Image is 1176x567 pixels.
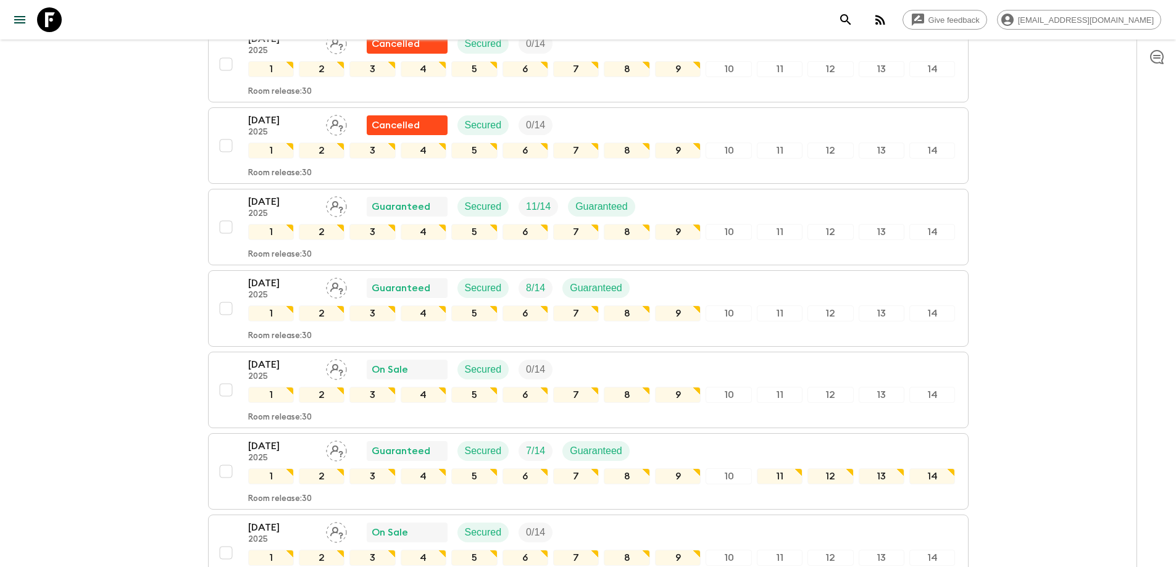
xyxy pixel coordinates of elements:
[248,128,316,138] p: 2025
[401,61,446,77] div: 4
[807,550,853,566] div: 12
[372,362,408,377] p: On Sale
[553,305,599,321] div: 7
[553,468,599,484] div: 7
[655,305,701,321] div: 9
[248,468,294,484] div: 1
[299,387,344,403] div: 2
[457,278,509,298] div: Secured
[401,305,446,321] div: 4
[349,224,395,240] div: 3
[349,305,395,321] div: 3
[859,550,904,566] div: 13
[807,305,853,321] div: 12
[519,441,553,461] div: Trip Fill
[1011,15,1161,25] span: [EMAIL_ADDRESS][DOMAIN_NAME]
[457,360,509,379] div: Secured
[299,143,344,159] div: 2
[604,224,649,240] div: 8
[248,413,312,423] p: Room release: 30
[706,143,751,159] div: 10
[465,525,502,540] p: Secured
[326,281,347,291] span: Assign pack leader
[553,143,599,159] div: 7
[604,468,649,484] div: 8
[859,224,904,240] div: 13
[208,270,969,347] button: [DATE]2025Assign pack leaderGuaranteedSecuredTrip FillGuaranteed1234567891011121314Room release:30
[372,525,408,540] p: On Sale
[655,224,701,240] div: 9
[208,107,969,184] button: [DATE]2025Assign pack leaderFlash Pack cancellationSecuredTrip Fill1234567891011121314Room releas...
[326,444,347,454] span: Assign pack leader
[451,224,497,240] div: 5
[248,453,316,463] p: 2025
[248,209,316,219] p: 2025
[909,550,955,566] div: 14
[457,34,509,54] div: Secured
[909,143,955,159] div: 14
[326,37,347,47] span: Assign pack leader
[655,550,701,566] div: 9
[909,224,955,240] div: 14
[248,224,294,240] div: 1
[299,550,344,566] div: 2
[248,194,316,209] p: [DATE]
[248,168,312,178] p: Room release: 30
[553,61,599,77] div: 7
[706,468,751,484] div: 10
[503,468,548,484] div: 6
[575,199,628,214] p: Guaranteed
[570,281,622,296] p: Guaranteed
[248,372,316,382] p: 2025
[465,362,502,377] p: Secured
[570,444,622,458] p: Guaranteed
[401,387,446,403] div: 4
[401,550,446,566] div: 4
[326,526,347,536] span: Assign pack leader
[208,433,969,510] button: [DATE]2025Assign pack leaderGuaranteedSecuredTrip FillGuaranteed1234567891011121314Room release:30
[519,278,553,298] div: Trip Fill
[526,444,545,458] p: 7 / 14
[604,550,649,566] div: 8
[465,118,502,133] p: Secured
[349,550,395,566] div: 3
[326,118,347,128] span: Assign pack leader
[248,439,316,453] p: [DATE]
[349,468,395,484] div: 3
[807,224,853,240] div: 12
[503,224,548,240] div: 6
[349,387,395,403] div: 3
[833,7,858,32] button: search adventures
[248,113,316,128] p: [DATE]
[909,61,955,77] div: 14
[604,61,649,77] div: 8
[349,143,395,159] div: 3
[401,224,446,240] div: 4
[909,387,955,403] div: 14
[807,468,853,484] div: 12
[526,199,551,214] p: 11 / 14
[655,143,701,159] div: 9
[526,36,545,51] p: 0 / 14
[248,291,316,300] p: 2025
[299,468,344,484] div: 2
[903,10,987,30] a: Give feedback
[248,520,316,535] p: [DATE]
[757,468,803,484] div: 11
[519,34,553,54] div: Trip Fill
[519,197,558,217] div: Trip Fill
[367,34,448,54] div: Flash Pack cancellation
[248,357,316,372] p: [DATE]
[326,200,347,210] span: Assign pack leader
[757,61,803,77] div: 11
[465,36,502,51] p: Secured
[655,387,701,403] div: 9
[519,115,553,135] div: Trip Fill
[299,61,344,77] div: 2
[457,197,509,217] div: Secured
[807,143,853,159] div: 12
[706,305,751,321] div: 10
[757,143,803,159] div: 11
[859,387,904,403] div: 13
[248,535,316,545] p: 2025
